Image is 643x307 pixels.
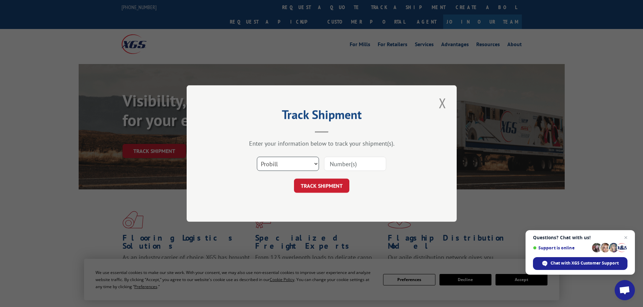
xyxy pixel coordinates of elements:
[294,179,349,193] button: TRACK SHIPMENT
[324,157,386,171] input: Number(s)
[615,280,635,300] a: Open chat
[533,257,627,270] span: Chat with XGS Customer Support
[220,140,423,147] div: Enter your information below to track your shipment(s).
[220,110,423,123] h2: Track Shipment
[533,245,590,250] span: Support is online
[533,235,627,240] span: Questions? Chat with us!
[551,260,619,266] span: Chat with XGS Customer Support
[437,94,448,112] button: Close modal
